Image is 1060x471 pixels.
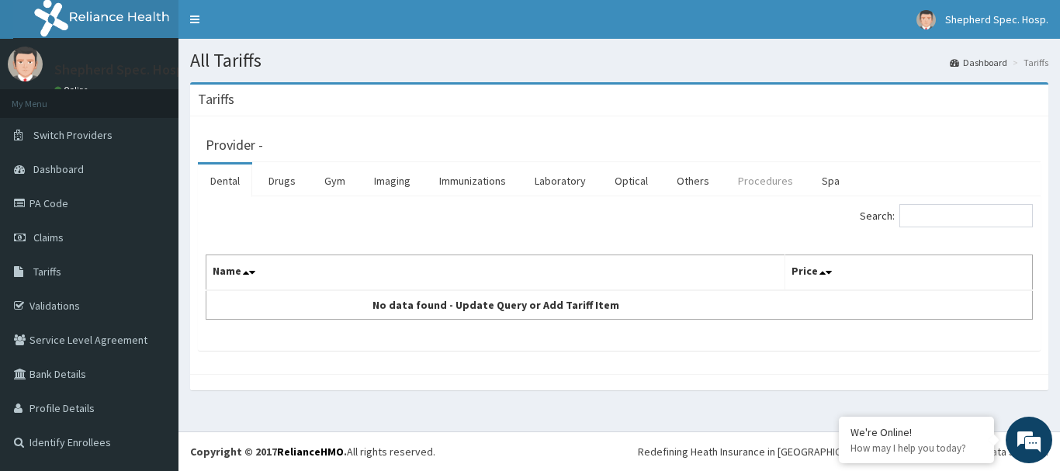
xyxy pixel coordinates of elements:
a: Optical [602,165,660,197]
input: Search: [899,204,1033,227]
a: Dental [198,165,252,197]
div: Redefining Heath Insurance in [GEOGRAPHIC_DATA] using Telemedicine and Data Science! [638,444,1048,459]
span: Switch Providers [33,128,113,142]
h1: All Tariffs [190,50,1048,71]
span: Dashboard [33,162,84,176]
th: Name [206,255,785,291]
a: Drugs [256,165,308,197]
h3: Tariffs [198,92,234,106]
a: Others [664,165,722,197]
h3: Provider - [206,138,263,152]
a: Imaging [362,165,423,197]
a: Spa [809,165,852,197]
img: User Image [8,47,43,81]
td: No data found - Update Query or Add Tariff Item [206,290,785,320]
a: Laboratory [522,165,598,197]
a: Gym [312,165,358,197]
img: User Image [916,10,936,29]
th: Price [785,255,1033,291]
span: Tariffs [33,265,61,279]
span: Shepherd Spec. Hosp. [945,12,1048,26]
div: We're Online! [850,425,982,439]
strong: Copyright © 2017 . [190,445,347,459]
a: Dashboard [950,56,1007,69]
span: Claims [33,230,64,244]
a: Procedures [726,165,805,197]
li: Tariffs [1009,56,1048,69]
a: Online [54,85,92,95]
footer: All rights reserved. [178,431,1060,471]
a: RelianceHMO [277,445,344,459]
a: Immunizations [427,165,518,197]
p: Shepherd Spec. Hosp. [54,63,187,77]
p: How may I help you today? [850,442,982,455]
label: Search: [860,204,1033,227]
